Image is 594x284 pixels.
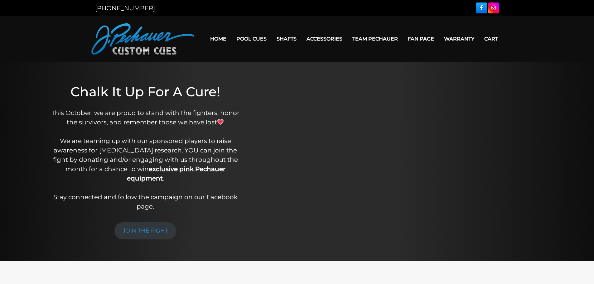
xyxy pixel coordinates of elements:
a: JOIN THE FIGHT [114,222,176,239]
a: Warranty [439,31,479,47]
a: Home [205,31,231,47]
a: Pool Cues [231,31,272,47]
a: Team Pechauer [347,31,403,47]
a: Cart [479,31,503,47]
strong: exclusive pink Pechauer equipment [127,165,225,182]
a: Shafts [272,31,302,47]
a: Fan Page [403,31,439,47]
h1: Chalk It Up For A Cure! [48,84,243,99]
p: This October, we are proud to stand with the fighters, honor the survivors, and remember those we... [48,108,243,211]
img: 💗 [217,119,224,125]
a: Accessories [302,31,347,47]
a: [PHONE_NUMBER] [95,4,155,12]
img: Pechauer Custom Cues [91,23,194,55]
